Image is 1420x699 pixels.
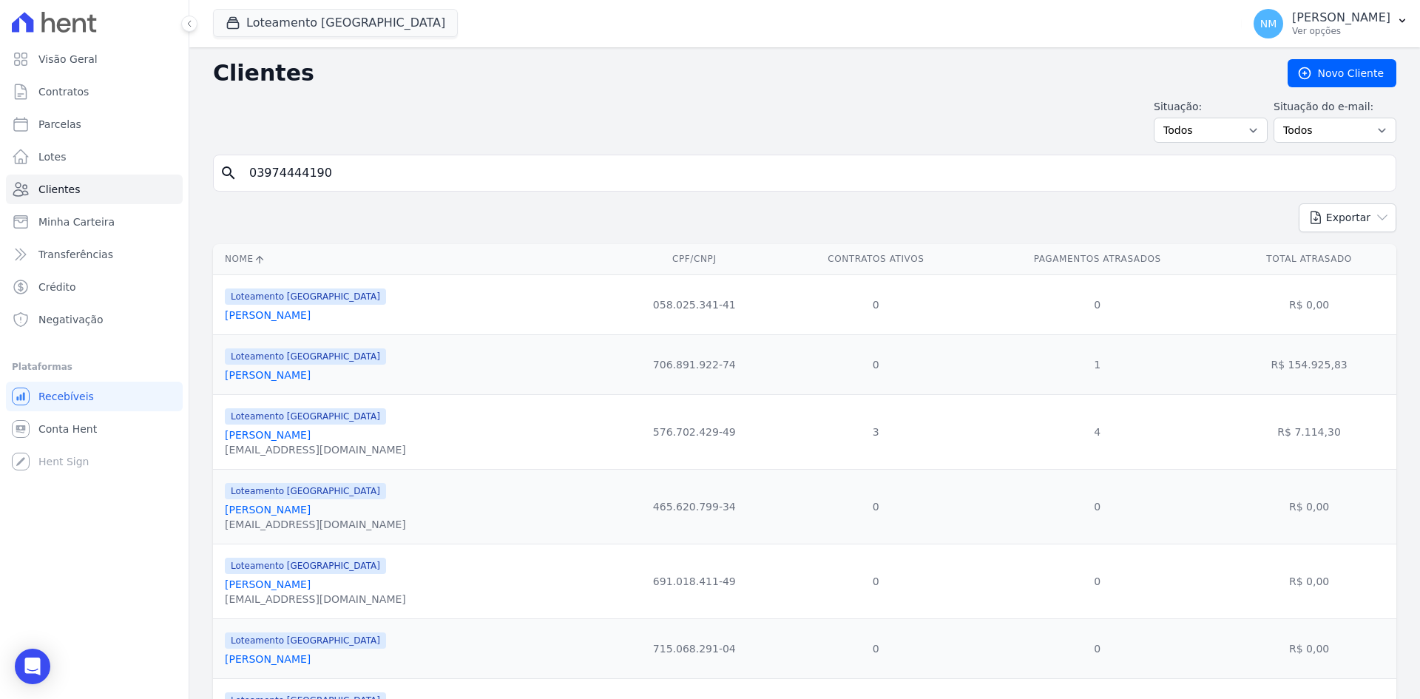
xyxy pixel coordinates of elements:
[38,117,81,132] span: Parcelas
[38,182,80,197] span: Clientes
[1222,469,1396,544] td: R$ 0,00
[38,389,94,404] span: Recebíveis
[38,149,67,164] span: Lotes
[1222,334,1396,394] td: R$ 154.925,83
[973,618,1222,678] td: 0
[973,334,1222,394] td: 1
[225,442,406,457] div: [EMAIL_ADDRESS][DOMAIN_NAME]
[1242,3,1420,44] button: NM [PERSON_NAME] Ver opções
[1260,18,1277,29] span: NM
[12,358,177,376] div: Plataformas
[6,207,183,237] a: Minha Carteira
[220,164,237,182] i: search
[225,632,386,649] span: Loteamento [GEOGRAPHIC_DATA]
[6,109,183,139] a: Parcelas
[225,558,386,574] span: Loteamento [GEOGRAPHIC_DATA]
[1222,394,1396,469] td: R$ 7.114,30
[609,394,779,469] td: 576.702.429-49
[6,142,183,172] a: Lotes
[225,578,311,590] a: [PERSON_NAME]
[6,175,183,204] a: Clientes
[973,469,1222,544] td: 0
[973,394,1222,469] td: 4
[6,77,183,107] a: Contratos
[213,244,609,274] th: Nome
[225,369,311,381] a: [PERSON_NAME]
[38,52,98,67] span: Visão Geral
[225,653,311,665] a: [PERSON_NAME]
[6,44,183,74] a: Visão Geral
[225,504,311,516] a: [PERSON_NAME]
[779,544,973,618] td: 0
[609,274,779,334] td: 058.025.341-41
[973,274,1222,334] td: 0
[15,649,50,684] div: Open Intercom Messenger
[1292,10,1390,25] p: [PERSON_NAME]
[6,272,183,302] a: Crédito
[225,309,311,321] a: [PERSON_NAME]
[225,408,386,425] span: Loteamento [GEOGRAPHIC_DATA]
[213,9,458,37] button: Loteamento [GEOGRAPHIC_DATA]
[973,544,1222,618] td: 0
[225,288,386,305] span: Loteamento [GEOGRAPHIC_DATA]
[779,334,973,394] td: 0
[38,247,113,262] span: Transferências
[240,158,1390,188] input: Buscar por nome, CPF ou e-mail
[1222,274,1396,334] td: R$ 0,00
[609,469,779,544] td: 465.620.799-34
[1154,99,1268,115] label: Situação:
[1299,203,1396,232] button: Exportar
[609,244,779,274] th: CPF/CNPJ
[609,544,779,618] td: 691.018.411-49
[225,429,311,441] a: [PERSON_NAME]
[6,382,183,411] a: Recebíveis
[973,244,1222,274] th: Pagamentos Atrasados
[38,215,115,229] span: Minha Carteira
[1222,244,1396,274] th: Total Atrasado
[6,240,183,269] a: Transferências
[609,334,779,394] td: 706.891.922-74
[225,517,406,532] div: [EMAIL_ADDRESS][DOMAIN_NAME]
[38,84,89,99] span: Contratos
[38,312,104,327] span: Negativação
[6,305,183,334] a: Negativação
[779,394,973,469] td: 3
[38,422,97,436] span: Conta Hent
[609,618,779,678] td: 715.068.291-04
[213,60,1264,87] h2: Clientes
[1292,25,1390,37] p: Ver opções
[225,592,406,607] div: [EMAIL_ADDRESS][DOMAIN_NAME]
[225,483,386,499] span: Loteamento [GEOGRAPHIC_DATA]
[1222,618,1396,678] td: R$ 0,00
[1288,59,1396,87] a: Novo Cliente
[779,618,973,678] td: 0
[779,244,973,274] th: Contratos Ativos
[1222,544,1396,618] td: R$ 0,00
[1274,99,1396,115] label: Situação do e-mail:
[779,274,973,334] td: 0
[225,348,386,365] span: Loteamento [GEOGRAPHIC_DATA]
[779,469,973,544] td: 0
[38,280,76,294] span: Crédito
[6,414,183,444] a: Conta Hent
